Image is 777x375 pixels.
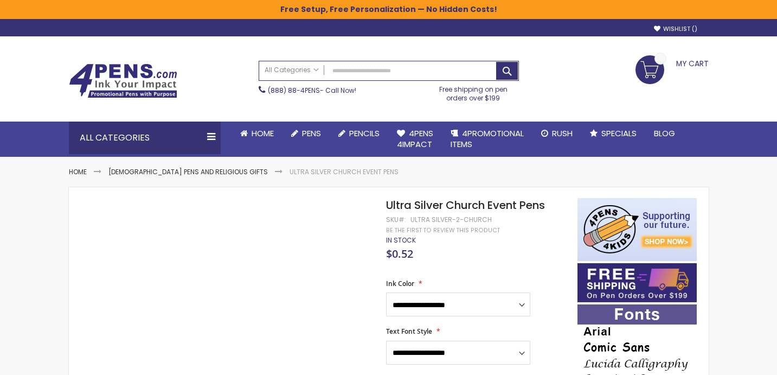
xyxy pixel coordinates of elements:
[654,25,697,33] a: Wishlist
[69,122,221,154] div: All Categories
[282,122,330,145] a: Pens
[397,128,433,150] span: 4Pens 4impact
[601,128,637,139] span: Specials
[386,198,545,213] span: Ultra Silver Church Event Pens
[349,128,380,139] span: Pencils
[577,263,697,302] img: Free shipping on orders over $199
[386,327,432,336] span: Text Font Style
[232,122,282,145] a: Home
[386,215,406,224] strong: SKU
[302,128,321,139] span: Pens
[428,81,519,103] div: Free shipping on pen orders over $199
[386,279,414,288] span: Ink Color
[108,167,268,176] a: [DEMOGRAPHIC_DATA] Pens and Religious Gifts
[265,66,319,74] span: All Categories
[442,122,532,157] a: 4PROMOTIONALITEMS
[330,122,388,145] a: Pencils
[268,86,320,95] a: (888) 88-4PENS
[410,215,492,224] div: Ultra Silver-2-church
[451,128,524,150] span: 4PROMOTIONAL ITEMS
[69,63,177,98] img: 4Pens Custom Pens and Promotional Products
[386,246,413,261] span: $0.52
[581,122,645,145] a: Specials
[654,128,675,139] span: Blog
[259,61,324,79] a: All Categories
[252,128,274,139] span: Home
[577,198,697,261] img: 4pens 4 kids
[386,236,416,245] div: Availability
[268,86,356,95] span: - Call Now!
[388,122,442,157] a: 4Pens4impact
[386,236,416,245] span: In stock
[645,122,684,145] a: Blog
[532,122,581,145] a: Rush
[552,128,573,139] span: Rush
[290,168,399,176] li: Ultra Silver Church Event Pens
[386,226,500,234] a: Be the first to review this product
[69,167,87,176] a: Home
